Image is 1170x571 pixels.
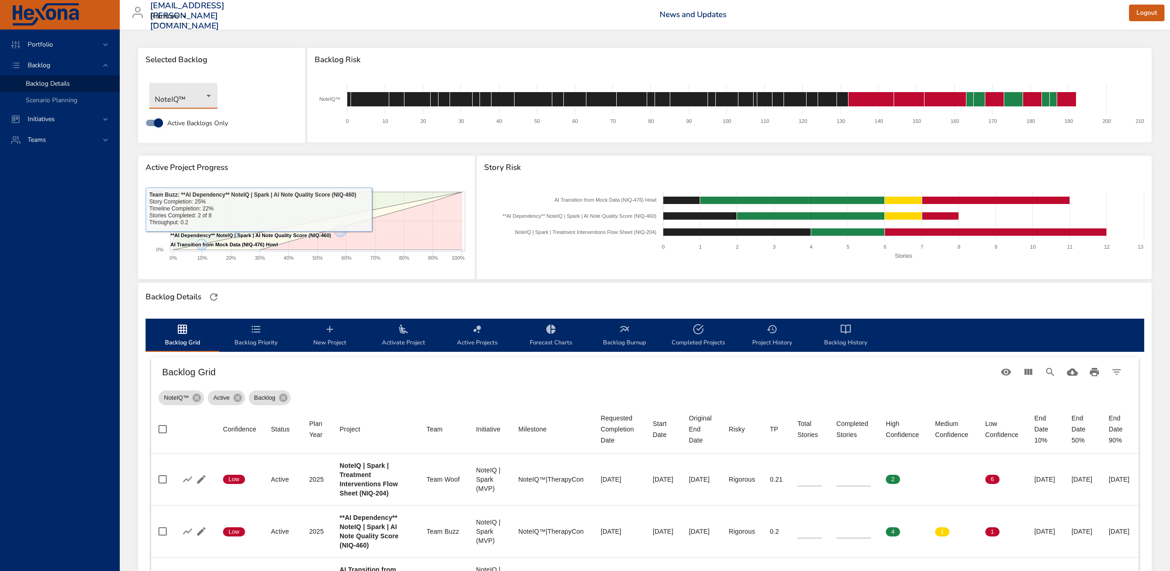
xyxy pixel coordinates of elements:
text: 30 [458,118,464,124]
button: Standard Views [995,361,1017,383]
text: 100% [151,189,164,195]
button: Refresh Page [207,290,221,304]
div: [DATE] [601,527,638,536]
text: 60 [573,118,578,124]
div: Medium Confidence [935,418,971,440]
text: 11 [1067,244,1072,250]
h6: Backlog Grid [162,365,995,379]
div: High Confidence [886,418,920,440]
div: Low Confidence [985,418,1020,440]
text: 20% [226,255,236,261]
span: Forecast Charts [520,324,582,348]
text: 2 [736,244,738,250]
div: 2025 [309,527,325,536]
div: NoteIQ™|TherapyCon [518,475,586,484]
text: NoteIQ | Spark | Treatment Interventions Flow Sheet (NIQ-204) [515,229,656,235]
div: End Date 10% [1034,413,1057,446]
div: [DATE] [653,475,674,484]
div: Sort [653,418,674,440]
div: NoteIQ™ [149,83,217,109]
span: Original End Date [689,413,714,446]
span: Active Projects [446,324,509,348]
span: 2 [886,475,900,484]
text: 0% [170,255,177,261]
span: 1 [985,528,1000,536]
div: Total Stories [797,418,822,440]
button: Filter Table [1106,361,1128,383]
span: Confidence [223,424,256,435]
div: Requested Completion Date [601,413,638,446]
span: Status [271,424,294,435]
span: Milestone [518,424,586,435]
text: 40% [284,255,294,261]
text: 200 [1103,118,1111,124]
div: 0.2 [770,527,783,536]
text: AI Transition from Mock Data (NIQ-476) Howl [554,197,656,203]
div: Risky [729,424,745,435]
div: Project [339,424,360,435]
button: Show Burnup [181,472,194,486]
div: Plan Year [309,418,325,440]
span: Active Backlogs Only [167,118,228,128]
text: Stories [895,253,912,259]
text: 3 [772,244,775,250]
span: Backlog [20,61,58,70]
text: 80 [649,118,654,124]
span: Teams [20,135,53,144]
div: Active [271,475,294,484]
div: backlog-tab [146,319,1144,352]
text: 1 [699,244,702,250]
text: 50% [153,218,164,224]
div: 2025 [309,475,325,484]
div: Backlog [249,390,291,405]
div: End Date 50% [1071,413,1094,446]
span: 1 [935,528,949,536]
text: 9 [994,244,997,250]
div: [DATE] [689,527,714,536]
text: 170 [989,118,997,124]
div: NoteIQ™|TherapyCon [518,527,586,536]
div: [DATE] [1109,527,1131,536]
text: 160 [951,118,959,124]
div: Initiative [476,424,501,435]
span: Backlog Priority [225,324,287,348]
div: [DATE] [601,475,638,484]
div: NoteIQ™ [158,390,204,405]
div: Active [271,527,294,536]
text: 60% [341,255,351,261]
text: NoteIQ™ [319,96,340,102]
div: Team Buzz [427,527,461,536]
div: [DATE] [689,475,714,484]
div: Raintree [150,9,190,24]
span: Backlog Risk [315,55,1144,64]
span: Backlog Grid [151,324,214,348]
text: 50% [312,255,322,261]
button: Search [1039,361,1061,383]
div: NoteIQ | Spark (MVP) [476,518,504,545]
div: Sort [339,424,360,435]
div: [DATE] [1109,475,1131,484]
span: Scenario Planning [26,96,77,105]
div: Sort [886,418,920,440]
div: Backlog Details [143,290,204,304]
text: 210 [1136,118,1144,124]
a: News and Updates [660,9,726,20]
span: Backlog History [814,324,877,348]
button: View Columns [1017,361,1039,383]
div: End Date 90% [1109,413,1131,446]
div: Completed Stories [837,418,871,440]
text: AI Transition from Mock Data (NIQ-476) Howl [170,242,278,247]
button: Download CSV [1061,361,1083,383]
span: Project [339,424,412,435]
text: 100 [723,118,731,124]
text: 150 [913,118,921,124]
text: 30% [255,255,265,261]
div: Sort [837,418,871,440]
span: Story Risk [484,163,1144,172]
div: Sort [518,424,546,435]
div: TP [770,424,778,435]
